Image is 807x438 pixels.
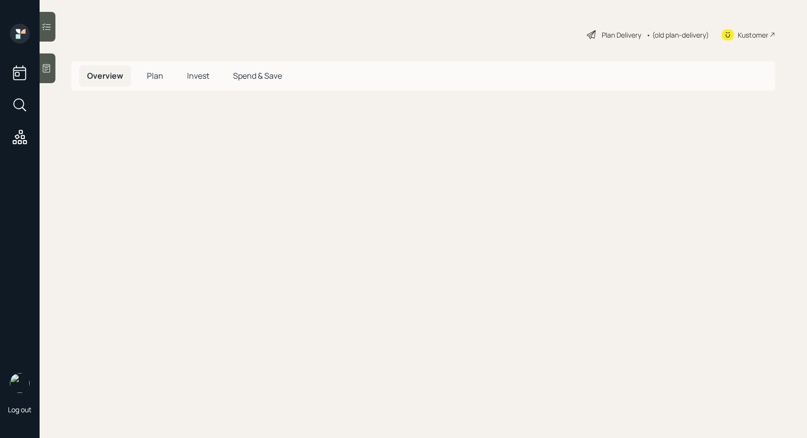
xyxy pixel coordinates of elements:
div: Kustomer [738,30,768,40]
div: Log out [8,405,32,414]
img: treva-nostdahl-headshot.png [10,373,30,393]
span: Invest [187,70,209,81]
div: Plan Delivery [602,30,641,40]
span: Spend & Save [233,70,282,81]
span: Overview [87,70,123,81]
span: Plan [147,70,163,81]
div: • (old plan-delivery) [646,30,709,40]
